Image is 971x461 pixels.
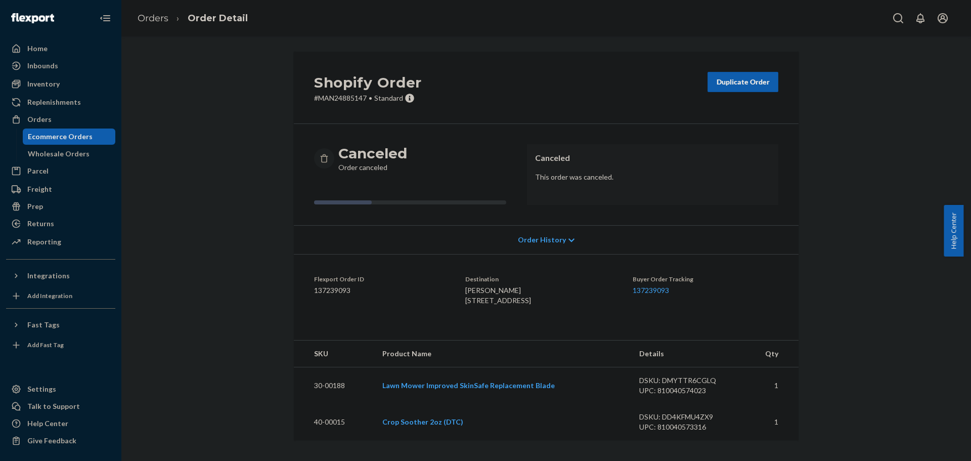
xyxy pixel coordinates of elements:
th: Details [631,341,742,367]
div: DSKU: DD4KFMU4ZX9 [639,412,734,422]
a: Crop Soother 2oz (DTC) [382,417,463,426]
a: Lawn Mower Improved SkinSafe Replacement Blade [382,381,555,390]
a: 137239093 [633,286,669,295]
h2: Shopify Order [314,72,422,93]
a: Ecommerce Orders [23,129,116,145]
h3: Canceled [338,144,407,162]
td: 1 [742,404,799,440]
a: Prep [6,198,115,215]
a: Inbounds [6,58,115,74]
div: Fast Tags [27,320,60,330]
div: Parcel [27,166,49,176]
div: Ecommerce Orders [28,132,93,142]
a: Order Detail [188,13,248,24]
button: Open notifications [910,8,931,28]
a: Add Fast Tag [6,337,115,353]
ol: breadcrumbs [129,4,256,33]
a: Returns [6,216,115,232]
div: Help Center [27,418,68,429]
div: Replenishments [27,97,81,107]
td: 30-00188 [294,367,374,404]
button: Close Navigation [95,8,115,28]
th: SKU [294,341,374,367]
dt: Flexport Order ID [314,275,449,283]
a: Replenishments [6,94,115,110]
a: Wholesale Orders [23,146,116,162]
div: Integrations [27,271,70,281]
td: 40-00015 [294,404,374,440]
div: DSKU: DMYTTR6CGLQ [639,375,734,386]
div: Returns [27,219,54,229]
img: Flexport logo [11,13,54,23]
div: Orders [27,114,52,124]
a: Inventory [6,76,115,92]
button: Fast Tags [6,317,115,333]
a: Home [6,40,115,57]
a: Orders [6,111,115,128]
div: Prep [27,201,43,212]
button: Open account menu [933,8,953,28]
button: Give Feedback [6,433,115,449]
div: Settings [27,384,56,394]
div: Inbounds [27,61,58,71]
a: Talk to Support [6,398,115,414]
div: Freight [27,184,52,194]
div: Inventory [27,79,60,89]
a: Orders [138,13,168,24]
button: Open Search Box [888,8,908,28]
button: Duplicate Order [708,72,778,92]
div: Order canceled [338,144,407,173]
dt: Buyer Order Tracking [633,275,778,283]
p: # MAN24885147 [314,93,422,103]
th: Qty [742,341,799,367]
a: Settings [6,381,115,397]
div: UPC: 810040573316 [639,422,734,432]
a: Freight [6,181,115,197]
div: Give Feedback [27,436,76,446]
p: This order was canceled. [535,172,770,182]
div: Add Integration [27,291,72,300]
span: Order History [518,235,566,245]
div: Home [27,44,48,54]
span: [PERSON_NAME] [STREET_ADDRESS] [465,286,531,305]
span: • [369,94,372,102]
span: Standard [374,94,403,102]
div: UPC: 810040574023 [639,386,734,396]
td: 1 [742,367,799,404]
a: Reporting [6,234,115,250]
div: Duplicate Order [716,77,770,87]
button: Help Center [944,205,963,257]
dd: 137239093 [314,285,449,296]
a: Parcel [6,163,115,179]
dt: Destination [465,275,616,283]
a: Help Center [6,415,115,432]
th: Product Name [374,341,631,367]
div: Add Fast Tag [27,341,64,349]
div: Wholesale Orders [28,149,90,159]
div: Reporting [27,237,61,247]
button: Integrations [6,268,115,284]
div: Talk to Support [27,401,80,411]
header: Canceled [535,152,770,164]
a: Add Integration [6,288,115,304]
